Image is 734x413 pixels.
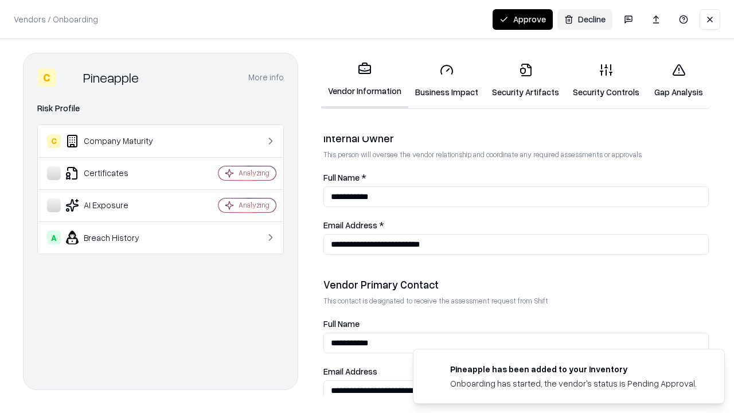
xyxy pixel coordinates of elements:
[14,13,98,25] p: Vendors / Onboarding
[323,296,709,306] p: This contact is designated to receive the assessment request from Shift
[408,54,485,107] a: Business Impact
[47,231,61,244] div: A
[37,102,284,115] div: Risk Profile
[47,198,184,212] div: AI Exposure
[485,54,566,107] a: Security Artifacts
[83,68,139,87] div: Pineapple
[646,54,711,107] a: Gap Analysis
[323,173,709,182] label: Full Name *
[566,54,646,107] a: Security Controls
[557,9,612,30] button: Decline
[47,134,184,148] div: Company Maturity
[47,166,184,180] div: Certificates
[37,68,56,87] div: C
[427,363,441,377] img: pineappleenergy.com
[450,363,697,375] div: Pineapple has been added to your inventory
[47,231,184,244] div: Breach History
[321,53,408,108] a: Vendor Information
[323,367,709,376] label: Email Address
[323,320,709,328] label: Full Name
[493,9,553,30] button: Approve
[323,150,709,159] p: This person will oversee the vendor relationship and coordinate any required assessments or appro...
[248,67,284,88] button: More info
[239,168,270,178] div: Analyzing
[60,68,79,87] img: Pineapple
[323,221,709,229] label: Email Address *
[47,134,61,148] div: C
[450,377,697,389] div: Onboarding has started, the vendor's status is Pending Approval.
[323,131,709,145] div: Internal Owner
[323,278,709,291] div: Vendor Primary Contact
[239,200,270,210] div: Analyzing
